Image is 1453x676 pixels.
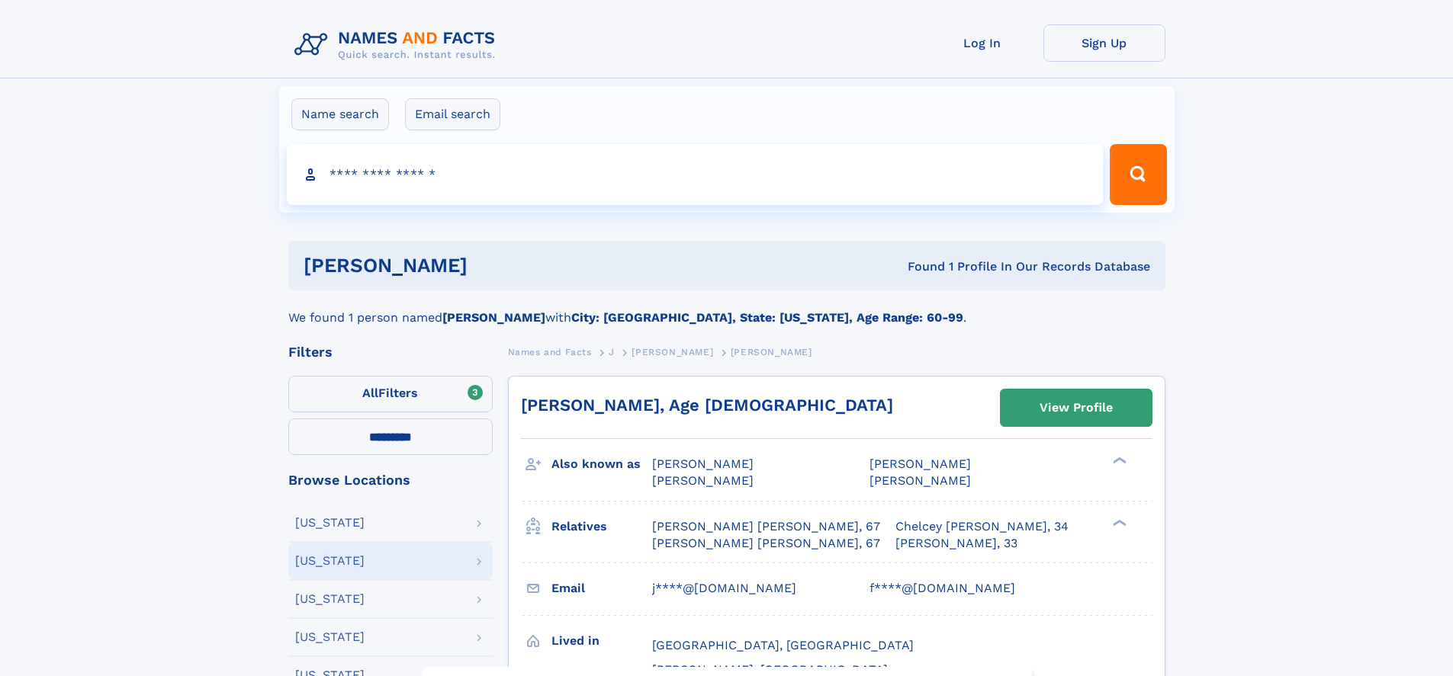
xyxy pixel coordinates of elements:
[442,310,545,325] b: [PERSON_NAME]
[551,628,652,654] h3: Lived in
[295,555,365,567] div: [US_STATE]
[295,517,365,529] div: [US_STATE]
[405,98,500,130] label: Email search
[291,98,389,130] label: Name search
[652,535,880,552] a: [PERSON_NAME] [PERSON_NAME], 67
[687,258,1150,275] div: Found 1 Profile In Our Records Database
[895,535,1017,552] a: [PERSON_NAME], 33
[288,473,493,487] div: Browse Locations
[652,638,914,652] span: [GEOGRAPHIC_DATA], [GEOGRAPHIC_DATA]
[521,396,893,415] a: [PERSON_NAME], Age [DEMOGRAPHIC_DATA]
[362,386,378,400] span: All
[288,376,493,412] label: Filters
[609,347,615,357] span: J
[632,342,713,361] a: [PERSON_NAME]
[288,24,508,66] img: Logo Names and Facts
[295,593,365,605] div: [US_STATE]
[551,514,652,540] h3: Relatives
[609,342,615,361] a: J
[1040,390,1113,425] div: View Profile
[1109,517,1127,527] div: ❯
[652,473,754,488] span: [PERSON_NAME]
[508,342,592,361] a: Names and Facts
[652,518,880,535] a: [PERSON_NAME] [PERSON_NAME], 67
[295,631,365,643] div: [US_STATE]
[571,310,963,325] b: City: [GEOGRAPHIC_DATA], State: [US_STATE], Age Range: 60-99
[1109,456,1127,466] div: ❯
[1043,24,1165,62] a: Sign Up
[551,451,652,477] h3: Also known as
[288,345,493,359] div: Filters
[1110,144,1166,205] button: Search Button
[304,256,688,275] h1: [PERSON_NAME]
[1001,389,1152,426] a: View Profile
[632,347,713,357] span: [PERSON_NAME]
[921,24,1043,62] a: Log In
[870,457,971,471] span: [PERSON_NAME]
[287,144,1104,205] input: search input
[870,473,971,488] span: [PERSON_NAME]
[551,575,652,601] h3: Email
[731,347,812,357] span: [PERSON_NAME]
[288,290,1165,327] div: We found 1 person named with .
[652,457,754,471] span: [PERSON_NAME]
[895,518,1069,535] a: Chelcey [PERSON_NAME], 34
